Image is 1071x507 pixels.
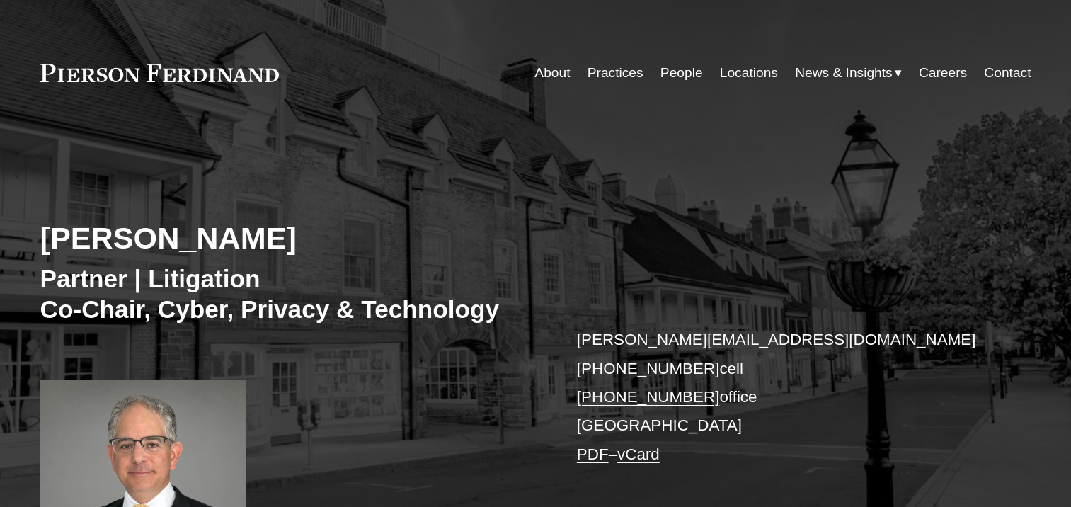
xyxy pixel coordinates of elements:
a: Contact [984,59,1031,86]
a: [PHONE_NUMBER] [577,388,720,406]
a: Careers [919,59,967,86]
a: About [534,59,570,86]
a: [PERSON_NAME][EMAIL_ADDRESS][DOMAIN_NAME] [577,331,976,348]
a: People [660,59,703,86]
a: Practices [588,59,643,86]
a: PDF [577,445,609,463]
h3: Partner | Litigation Co-Chair, Cyber, Privacy & Technology [40,263,536,325]
a: Locations [720,59,778,86]
a: vCard [617,445,660,463]
p: cell office [GEOGRAPHIC_DATA] – [577,326,990,469]
a: [PHONE_NUMBER] [577,360,720,377]
a: folder dropdown [795,59,902,86]
span: News & Insights [795,61,893,86]
h2: [PERSON_NAME] [40,220,536,256]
